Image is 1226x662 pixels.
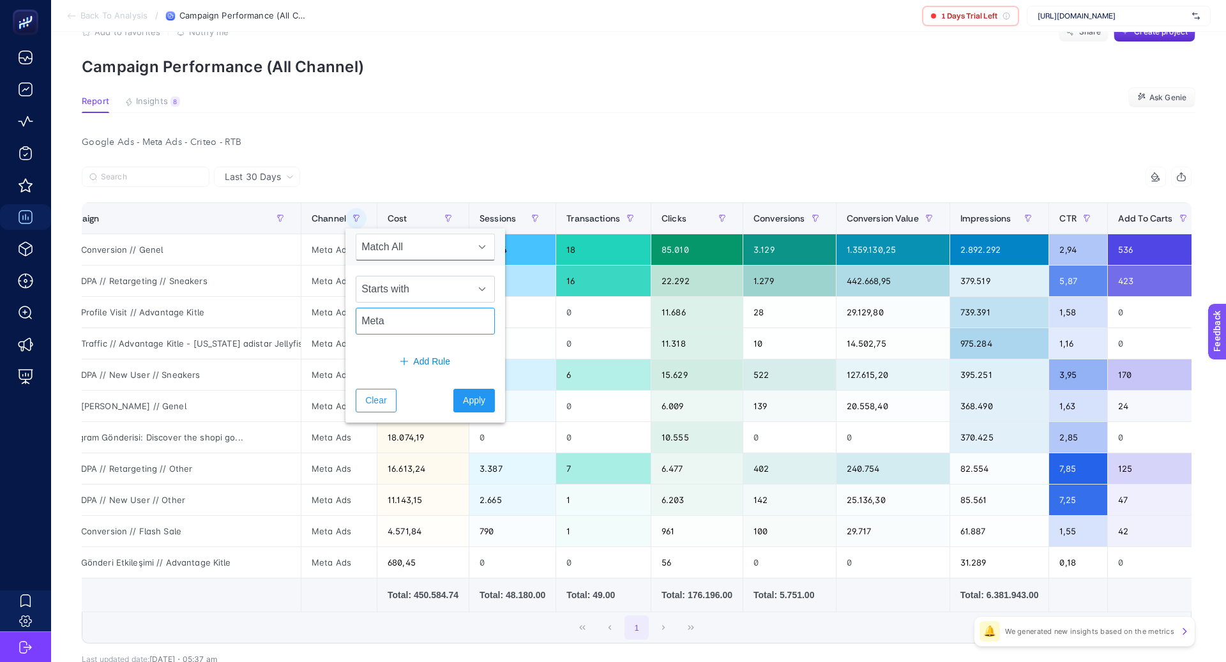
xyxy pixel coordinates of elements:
[46,234,301,265] div: RM // Conversion // Genel
[753,589,826,601] div: Total: 5.751.00
[743,547,836,578] div: 0
[556,422,651,453] div: 0
[1108,359,1204,390] div: 170
[301,485,377,515] div: Meta Ads
[1049,485,1107,515] div: 7,25
[46,422,301,453] div: Instagram Gönderisi: Discover the shopi go...
[301,234,377,265] div: Meta Ads
[836,266,950,296] div: 442.668,95
[556,547,651,578] div: 0
[377,422,469,453] div: 18.074,19
[743,266,836,296] div: 1.279
[960,213,1011,223] span: Impressions
[377,453,469,484] div: 16.613,24
[1118,213,1173,223] span: Add To Carts
[1134,27,1188,37] span: Create project
[301,359,377,390] div: Meta Ads
[743,328,836,359] div: 10
[1108,391,1204,421] div: 24
[301,328,377,359] div: Meta Ads
[556,328,651,359] div: 0
[1049,359,1107,390] div: 3,95
[662,589,732,601] div: Total: 176.196.00
[556,453,651,484] div: 7
[312,213,346,223] span: Channel
[189,27,229,37] span: Notify me
[356,308,495,335] input: Search
[301,391,377,421] div: Meta Ads
[651,297,743,327] div: 11.686
[651,328,743,359] div: 11.318
[453,389,495,412] button: Apply
[82,57,1195,76] p: Campaign Performance (All Channel)
[388,589,458,601] div: Total: 450.584.74
[301,422,377,453] div: Meta Ads
[136,96,168,107] span: Insights
[225,170,281,183] span: Last 30 Days
[1049,234,1107,265] div: 2,94
[1108,547,1204,578] div: 0
[170,96,180,107] div: 8
[1149,93,1186,103] span: Ask Genie
[469,391,556,421] div: 1.652
[662,213,686,223] span: Clicks
[469,297,556,327] div: 0
[1192,10,1200,22] img: svg%3e
[46,266,301,296] div: RM // DPA // Retargeting // Sneakers
[1049,422,1107,453] div: 2,85
[377,485,469,515] div: 11.143,15
[8,4,49,14] span: Feedback
[46,453,301,484] div: RM // DPA // Retargeting // Other
[836,516,950,546] div: 29.717
[301,547,377,578] div: Meta Ads
[1108,234,1204,265] div: 536
[836,547,950,578] div: 0
[743,297,836,327] div: 28
[556,234,651,265] div: 18
[46,547,301,578] div: RM // Gönderi Etkileşimi // Advantage Kitle
[46,485,301,515] div: RM // DPA // New User // Other
[1108,485,1204,515] div: 47
[80,11,148,21] span: Back To Analysis
[469,453,556,484] div: 3.387
[1049,328,1107,359] div: 1,16
[950,359,1049,390] div: 395.251
[836,328,950,359] div: 14.502,75
[950,328,1049,359] div: 975.284
[82,27,160,37] button: Add to favorites
[356,234,470,260] span: Match All
[950,422,1049,453] div: 370.425
[469,266,556,296] div: 9.838
[356,389,396,412] button: Clear
[1059,213,1076,223] span: CTR
[836,359,950,390] div: 127.615,20
[950,266,1049,296] div: 379.519
[95,27,160,37] span: Add to favorites
[651,547,743,578] div: 56
[836,453,950,484] div: 240.754
[480,589,545,601] div: Total: 48.180.00
[836,485,950,515] div: 25.136,30
[301,516,377,546] div: Meta Ads
[556,391,651,421] div: 0
[301,266,377,296] div: Meta Ads
[101,172,202,182] input: Search
[836,391,950,421] div: 20.558,40
[743,391,836,421] div: 139
[556,266,651,296] div: 16
[480,213,516,223] span: Sessions
[624,615,649,640] button: 1
[469,547,556,578] div: 0
[72,133,1202,151] div: Google Ads - Meta Ads - Criteo - RTB
[1108,328,1204,359] div: 0
[941,11,997,21] span: 1 Days Trial Left
[1049,266,1107,296] div: 5,87
[365,394,386,407] span: Clear
[1038,11,1187,21] span: [URL][DOMAIN_NAME]
[651,453,743,484] div: 6.477
[651,422,743,453] div: 10.555
[836,422,950,453] div: 0
[463,394,485,407] span: Apply
[1049,297,1107,327] div: 1,58
[651,234,743,265] div: 85.010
